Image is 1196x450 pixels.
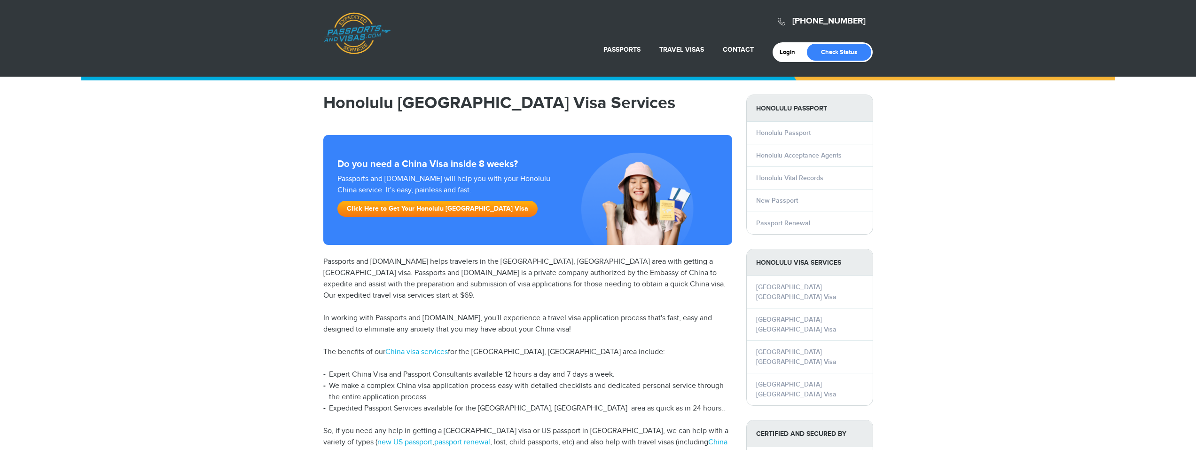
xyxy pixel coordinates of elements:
a: China visa services [385,347,448,356]
strong: Honolulu Passport [747,95,873,122]
a: [GEOGRAPHIC_DATA] [GEOGRAPHIC_DATA] Visa [756,348,836,366]
a: Honolulu Acceptance Agents [756,151,842,159]
a: passport renewal [434,438,490,447]
a: [GEOGRAPHIC_DATA] [GEOGRAPHIC_DATA] Visa [756,283,836,301]
a: New Passport [756,197,798,205]
p: Passports and [DOMAIN_NAME] helps travelers in the [GEOGRAPHIC_DATA], [GEOGRAPHIC_DATA] area with... [323,256,732,301]
li: We make a complex China visa application process easy with detailed checklists and dedicated pers... [323,380,732,403]
strong: Certified and Secured by [747,420,873,447]
li: Expedited Passport Services available for the [GEOGRAPHIC_DATA], [GEOGRAPHIC_DATA] area as quick ... [323,403,732,414]
a: Honolulu Vital Records [756,174,823,182]
strong: Do you need a China Visa inside 8 weeks? [337,158,718,170]
div: Passports and [DOMAIN_NAME] will help you with your Honolulu China service. It's easy, painless a... [334,174,560,221]
a: new US passport [377,438,432,447]
strong: Honolulu Visa Services [747,249,873,276]
a: Login [780,48,802,56]
a: [GEOGRAPHIC_DATA] [GEOGRAPHIC_DATA] Visa [756,380,836,398]
a: Click Here to Get Your Honolulu [GEOGRAPHIC_DATA] Visa [337,201,538,217]
a: Honolulu Passport [756,129,811,137]
a: Passports & [DOMAIN_NAME] [324,12,391,55]
a: Travel Visas [659,46,704,54]
li: Expert China Visa and Passport Consultants available 12 hours a day and 7 days a week. [323,369,732,380]
a: Passports [603,46,641,54]
p: In working with Passports and [DOMAIN_NAME], you'll experience a travel visa application process ... [323,313,732,335]
a: Passport Renewal [756,219,810,227]
a: Contact [723,46,754,54]
a: Check Status [807,44,871,61]
a: [PHONE_NUMBER] [792,16,866,26]
p: The benefits of our for the [GEOGRAPHIC_DATA], [GEOGRAPHIC_DATA] area include: [323,347,732,358]
a: [GEOGRAPHIC_DATA] [GEOGRAPHIC_DATA] Visa [756,316,836,333]
h1: Honolulu [GEOGRAPHIC_DATA] Visa Services [323,95,732,111]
